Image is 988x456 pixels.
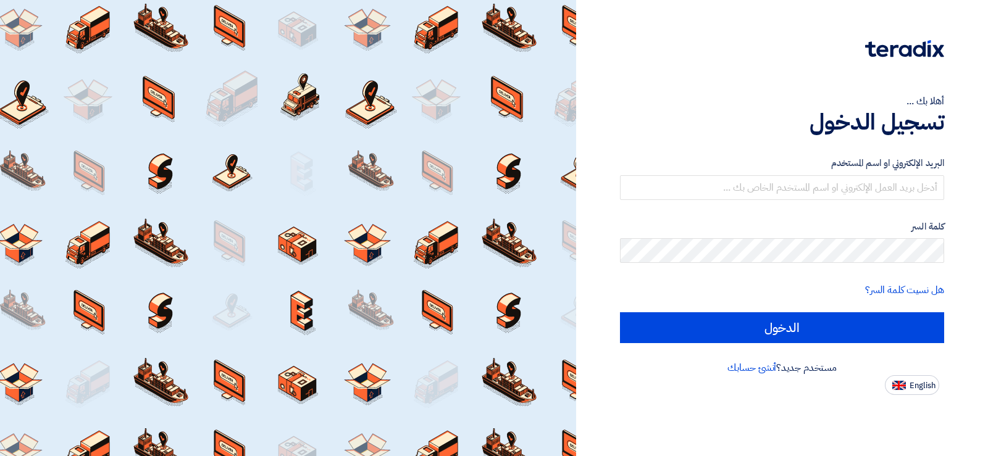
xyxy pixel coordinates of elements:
input: أدخل بريد العمل الإلكتروني او اسم المستخدم الخاص بك ... [620,175,944,200]
button: English [885,375,939,395]
img: en-US.png [892,381,906,390]
div: أهلا بك ... [620,94,944,109]
img: Teradix logo [865,40,944,57]
a: أنشئ حسابك [727,360,776,375]
label: البريد الإلكتروني او اسم المستخدم [620,156,944,170]
a: هل نسيت كلمة السر؟ [865,283,944,297]
label: كلمة السر [620,220,944,234]
h1: تسجيل الدخول [620,109,944,136]
div: مستخدم جديد؟ [620,360,944,375]
span: English [910,381,936,390]
input: الدخول [620,312,944,343]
